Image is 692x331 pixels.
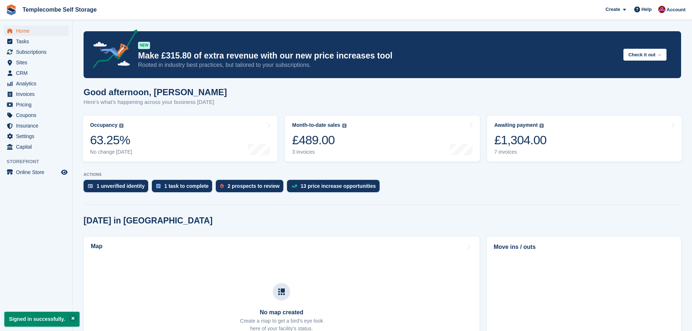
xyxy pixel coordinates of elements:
[16,142,60,152] span: Capital
[291,185,297,188] img: price_increase_opportunities-93ffe204e8149a01c8c9dc8f82e8f89637d9d84a8eef4429ea346261dce0b2c0.svg
[16,68,60,78] span: CRM
[84,172,681,177] p: ACTIONS
[16,57,60,68] span: Sites
[164,183,209,189] div: 1 task to complete
[7,158,72,165] span: Storefront
[487,116,682,162] a: Awaiting payment £1,304.00 7 invoices
[4,110,69,120] a: menu
[16,26,60,36] span: Home
[16,47,60,57] span: Subscriptions
[91,243,102,250] h2: Map
[83,116,278,162] a: Occupancy 63.25% No change [DATE]
[292,133,346,148] div: £489.00
[220,184,224,188] img: prospect-51fa495bee0391a8d652442698ab0144808aea92771e9ea1ae160a38d050c398.svg
[16,89,60,99] span: Invoices
[4,89,69,99] a: menu
[84,216,213,226] h2: [DATE] in [GEOGRAPHIC_DATA]
[20,4,100,16] a: Templecombe Self Storage
[87,29,138,71] img: price-adjustments-announcement-icon-8257ccfd72463d97f412b2fc003d46551f7dbcb40ab6d574587a9cd5c0d94...
[494,243,674,251] h2: Move ins / outs
[642,6,652,13] span: Help
[623,49,667,61] button: Check it out →
[16,121,60,131] span: Insurance
[156,184,161,188] img: task-75834270c22a3079a89374b754ae025e5fb1db73e45f91037f5363f120a921f8.svg
[4,78,69,89] a: menu
[658,6,665,13] img: Chris Barnard
[138,51,618,61] p: Make £315.80 of extra revenue with our new price increases tool
[292,149,346,155] div: 3 invoices
[667,6,685,13] span: Account
[4,100,69,110] a: menu
[88,184,93,188] img: verify_identity-adf6edd0f0f0b5bbfe63781bf79b02c33cf7c696d77639b501bdc392416b5a36.svg
[84,87,227,97] h1: Good afternoon, [PERSON_NAME]
[4,142,69,152] a: menu
[292,122,340,128] div: Month-to-date sales
[4,57,69,68] a: menu
[606,6,620,13] span: Create
[16,167,60,177] span: Online Store
[4,26,69,36] a: menu
[97,183,145,189] div: 1 unverified identity
[90,149,132,155] div: No change [DATE]
[285,116,479,162] a: Month-to-date sales £489.00 3 invoices
[4,36,69,47] a: menu
[119,124,124,128] img: icon-info-grey-7440780725fd019a000dd9b08b2336e03edf1995a4989e88bcd33f0948082b44.svg
[494,149,547,155] div: 7 invoices
[90,133,132,148] div: 63.25%
[4,312,80,327] p: Signed in successfully.
[216,180,287,196] a: 2 prospects to review
[342,124,347,128] img: icon-info-grey-7440780725fd019a000dd9b08b2336e03edf1995a4989e88bcd33f0948082b44.svg
[4,68,69,78] a: menu
[152,180,216,196] a: 1 task to complete
[227,183,279,189] div: 2 prospects to review
[240,309,323,316] h3: No map created
[138,42,150,49] div: NEW
[539,124,544,128] img: icon-info-grey-7440780725fd019a000dd9b08b2336e03edf1995a4989e88bcd33f0948082b44.svg
[84,180,152,196] a: 1 unverified identity
[84,98,227,106] p: Here's what's happening across your business [DATE]
[6,4,17,15] img: stora-icon-8386f47178a22dfd0bd8f6a31ec36ba5ce8667c1dd55bd0f319d3a0aa187defe.svg
[494,133,547,148] div: £1,304.00
[16,110,60,120] span: Coupons
[138,61,618,69] p: Rooted in industry best practices, but tailored to your subscriptions.
[494,122,538,128] div: Awaiting payment
[301,183,376,189] div: 13 price increase opportunities
[90,122,117,128] div: Occupancy
[16,100,60,110] span: Pricing
[287,180,383,196] a: 13 price increase opportunities
[60,168,69,177] a: Preview store
[278,288,285,295] img: map-icn-33ee37083ee616e46c38cad1a60f524a97daa1e2b2c8c0bc3eb3415660979fc1.svg
[16,36,60,47] span: Tasks
[16,78,60,89] span: Analytics
[4,131,69,141] a: menu
[4,47,69,57] a: menu
[4,121,69,131] a: menu
[4,167,69,177] a: menu
[16,131,60,141] span: Settings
